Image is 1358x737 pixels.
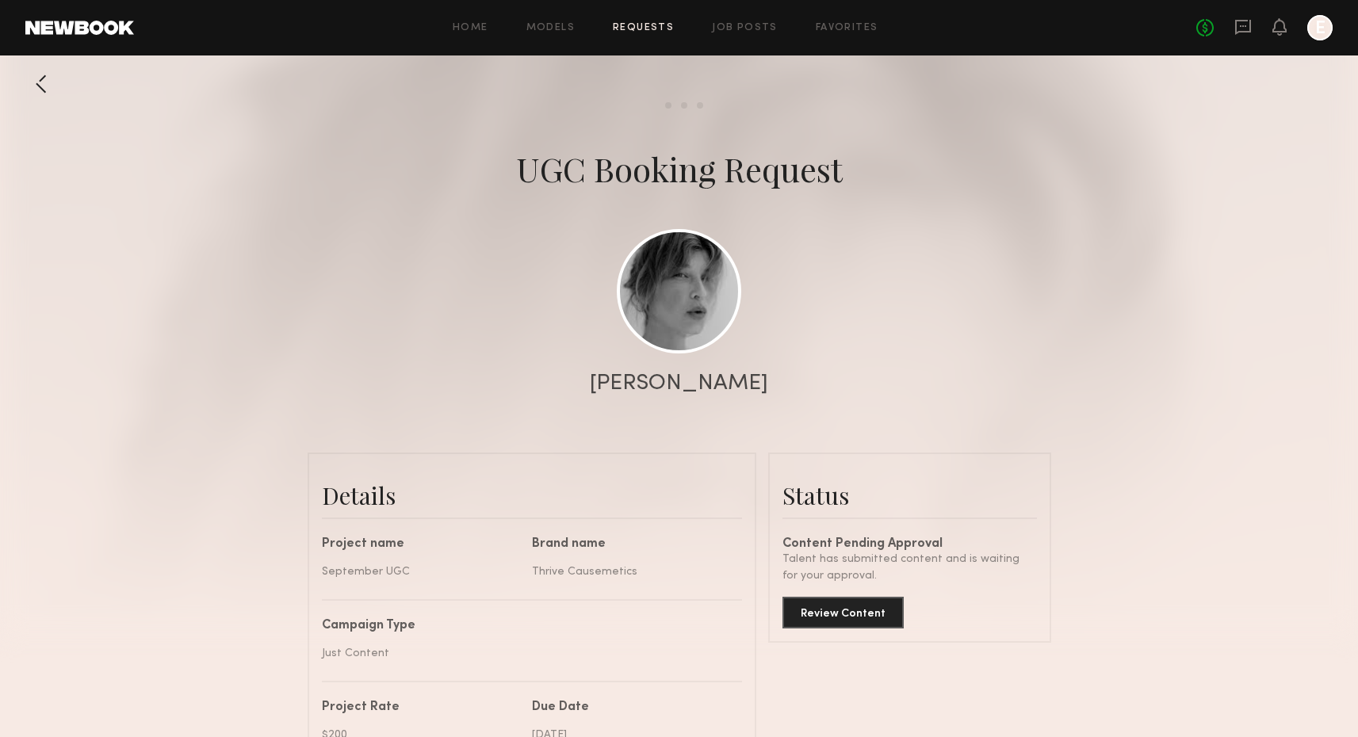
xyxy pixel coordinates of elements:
[1307,15,1333,40] a: E
[782,551,1037,584] div: Talent has submitted content and is waiting for your approval.
[712,23,778,33] a: Job Posts
[453,23,488,33] a: Home
[782,597,904,628] button: Review Content
[322,645,730,662] div: Just Content
[322,538,520,551] div: Project name
[613,23,674,33] a: Requests
[782,479,1037,511] div: Status
[590,372,768,395] div: [PERSON_NAME]
[532,538,730,551] div: Brand name
[532,563,730,580] div: Thrive Causemetics
[322,479,742,511] div: Details
[322,701,520,714] div: Project Rate
[816,23,878,33] a: Favorites
[526,23,575,33] a: Models
[322,563,520,580] div: September UGC
[322,620,730,632] div: Campaign Type
[782,538,1037,551] div: Content Pending Approval
[532,701,730,714] div: Due Date
[516,147,843,191] div: UGC Booking Request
